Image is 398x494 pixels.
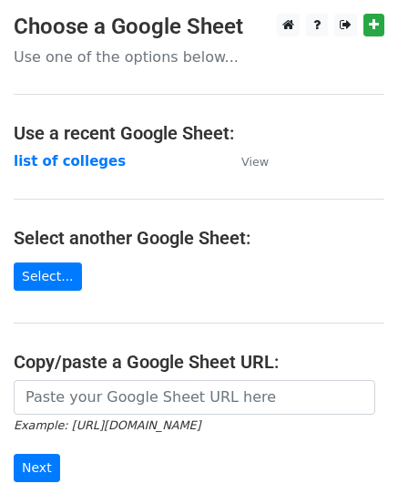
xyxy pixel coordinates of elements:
[14,122,384,144] h4: Use a recent Google Sheet:
[14,227,384,249] h4: Select another Google Sheet:
[14,380,375,415] input: Paste your Google Sheet URL here
[14,418,200,432] small: Example: [URL][DOMAIN_NAME]
[14,454,60,482] input: Next
[14,14,384,40] h3: Choose a Google Sheet
[14,262,82,291] a: Select...
[223,153,269,170] a: View
[14,47,384,67] p: Use one of the options below...
[14,153,126,170] a: list of colleges
[241,155,269,169] small: View
[14,351,384,373] h4: Copy/paste a Google Sheet URL:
